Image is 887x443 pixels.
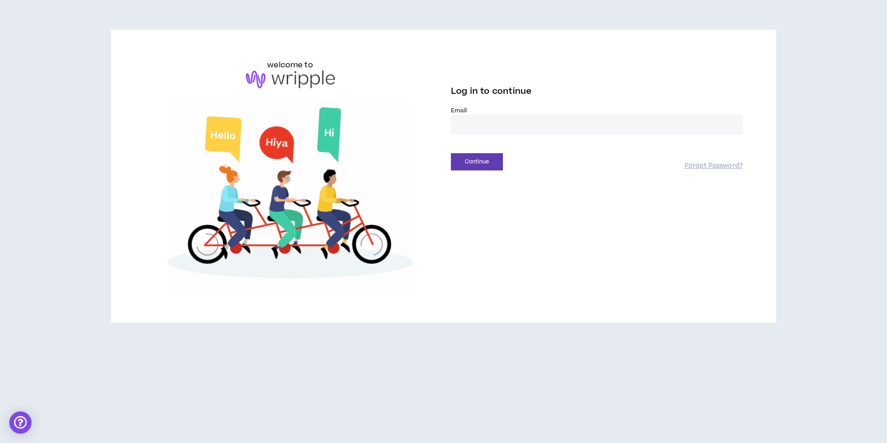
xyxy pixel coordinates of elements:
label: Email [451,106,743,115]
a: Forgot Password? [685,162,743,170]
span: Log in to continue [451,85,532,97]
button: Continue [451,153,503,170]
div: Open Intercom Messenger [9,411,32,434]
img: Welcome to Wripple [144,98,436,293]
img: logo-brand.png [246,71,335,88]
h6: welcome to [267,59,313,71]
